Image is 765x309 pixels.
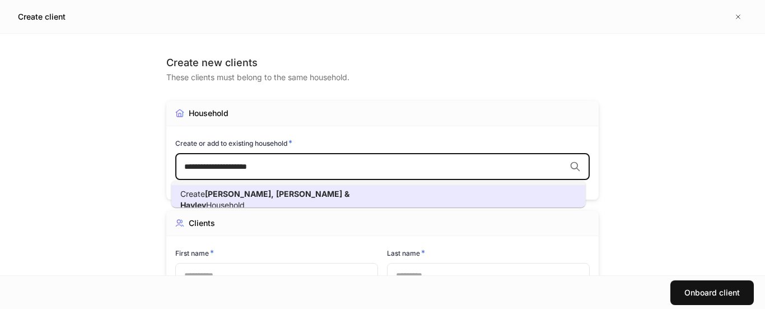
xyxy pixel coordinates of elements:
span: Hayley [180,200,206,210]
h5: Create client [18,11,66,22]
h6: Last name [387,247,425,259]
div: Create new clients [166,56,599,70]
div: Clients [189,218,215,229]
div: Onboard client [684,287,740,298]
span: [PERSON_NAME], [205,189,274,199]
div: These clients must belong to the same household. [166,70,599,83]
span: Create [180,189,205,199]
div: Household [189,108,228,119]
span: Household [206,200,245,210]
h6: Create or add to existing household [175,137,292,149]
span: & [344,189,349,199]
button: Onboard client [670,280,754,305]
h6: First name [175,247,214,259]
span: [PERSON_NAME] [276,189,342,199]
